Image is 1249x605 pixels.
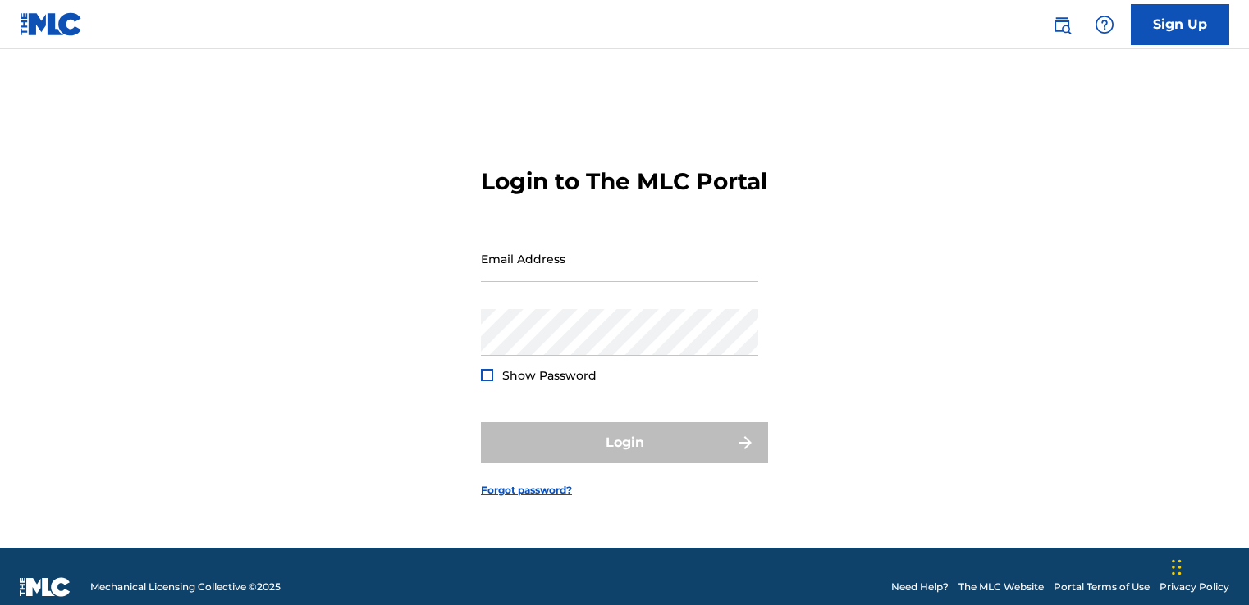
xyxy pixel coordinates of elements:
[1054,580,1150,594] a: Portal Terms of Use
[1172,543,1182,592] div: Drag
[20,577,71,597] img: logo
[502,368,597,383] span: Show Password
[1045,8,1078,41] a: Public Search
[1088,8,1121,41] div: Help
[481,483,572,498] a: Forgot password?
[1131,4,1229,45] a: Sign Up
[90,580,281,594] span: Mechanical Licensing Collective © 2025
[20,12,83,36] img: MLC Logo
[1095,15,1114,34] img: help
[1052,15,1072,34] img: search
[1167,526,1249,605] iframe: Chat Widget
[891,580,949,594] a: Need Help?
[958,580,1044,594] a: The MLC Website
[481,167,767,196] h3: Login to The MLC Portal
[1160,580,1229,594] a: Privacy Policy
